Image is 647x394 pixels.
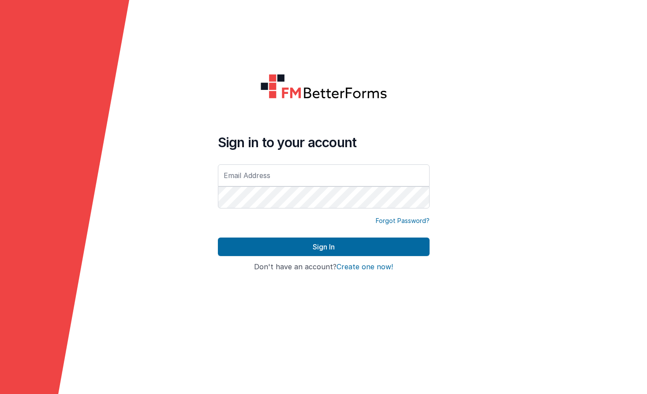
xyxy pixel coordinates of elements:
[218,238,430,256] button: Sign In
[337,263,393,271] button: Create one now!
[376,216,430,225] a: Forgot Password?
[218,164,430,186] input: Email Address
[218,134,430,150] h4: Sign in to your account
[218,263,430,271] h4: Don't have an account?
